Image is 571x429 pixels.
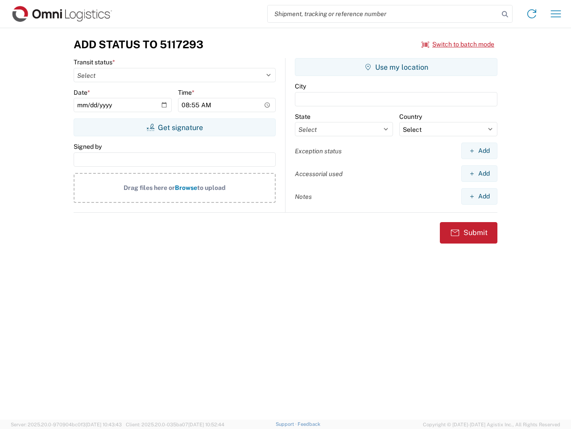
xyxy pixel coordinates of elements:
[276,421,298,427] a: Support
[295,170,343,178] label: Accessorial used
[295,113,310,121] label: State
[423,421,560,429] span: Copyright © [DATE]-[DATE] Agistix Inc., All Rights Reserved
[74,58,115,66] label: Transit status
[74,38,203,51] h3: Add Status to 5117293
[461,143,497,159] button: Add
[295,193,312,201] label: Notes
[11,422,122,427] span: Server: 2025.20.0-970904bc0f3
[268,5,499,22] input: Shipment, tracking or reference number
[295,82,306,90] label: City
[126,422,224,427] span: Client: 2025.20.0-035ba07
[295,147,342,155] label: Exception status
[86,422,122,427] span: [DATE] 10:43:43
[399,113,422,121] label: Country
[461,165,497,182] button: Add
[422,37,494,52] button: Switch to batch mode
[188,422,224,427] span: [DATE] 10:52:44
[74,88,90,97] label: Date
[295,58,497,76] button: Use my location
[74,143,102,151] label: Signed by
[440,222,497,244] button: Submit
[461,188,497,205] button: Add
[298,421,320,427] a: Feedback
[197,184,226,191] span: to upload
[124,184,175,191] span: Drag files here or
[175,184,197,191] span: Browse
[178,88,194,97] label: Time
[74,118,276,136] button: Get signature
